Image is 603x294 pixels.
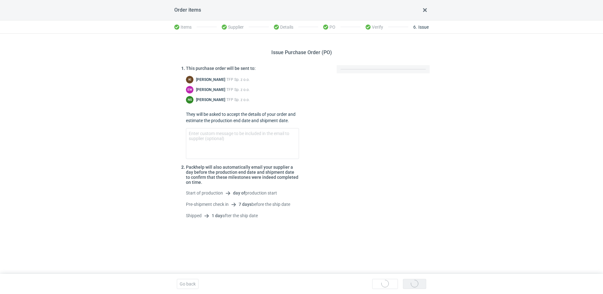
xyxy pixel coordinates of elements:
span: Go back [180,282,196,286]
button: Go back [177,279,198,289]
li: Supplier [217,21,249,33]
li: PO [318,21,340,33]
li: Details [269,21,298,33]
span: 6 . [413,25,417,30]
li: Verify [361,21,388,33]
li: Items [174,21,197,33]
li: Issue [408,21,429,33]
